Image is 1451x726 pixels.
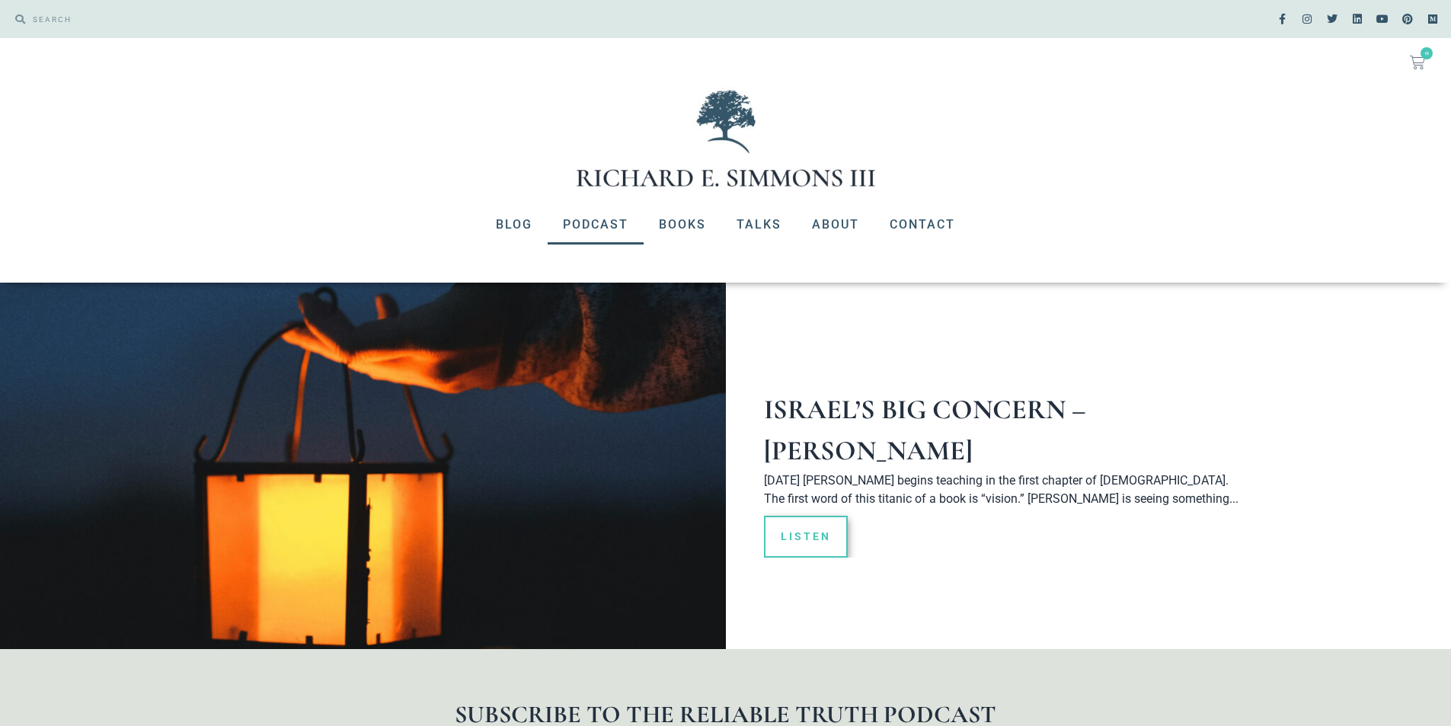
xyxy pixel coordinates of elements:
a: Contact [874,205,970,245]
a: About [797,205,874,245]
span: 0 [1421,47,1433,59]
a: Israel’s Big Concern – [PERSON_NAME] [764,393,1086,467]
a: Talks [721,205,797,245]
p: [DATE] [PERSON_NAME] begins teaching in the first chapter of [DEMOGRAPHIC_DATA]. The first word o... [764,472,1251,508]
a: Read more about Israel’s Big Concern – Dr. Mark Gignilliat [764,516,848,558]
a: Blog [481,205,548,245]
a: 0 [1392,46,1443,79]
input: SEARCH [25,8,718,30]
a: Books [644,205,721,245]
a: Podcast [548,205,644,245]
